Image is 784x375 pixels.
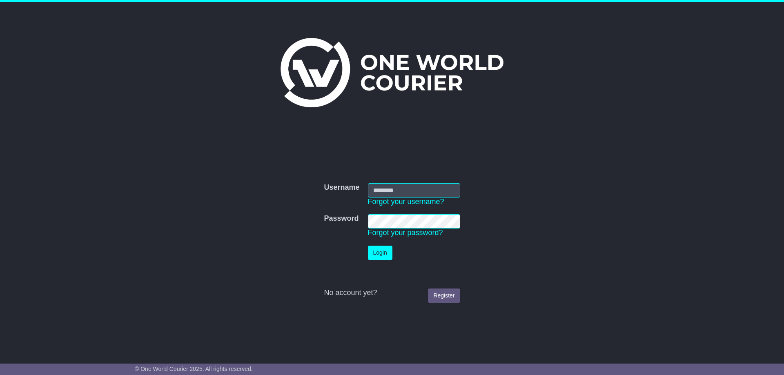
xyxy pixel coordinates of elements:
button: Login [368,246,392,260]
a: Forgot your password? [368,229,443,237]
span: © One World Courier 2025. All rights reserved. [135,366,253,372]
a: Register [428,288,460,303]
label: Password [324,214,359,223]
a: Forgot your username? [368,197,444,206]
label: Username [324,183,359,192]
div: No account yet? [324,288,460,297]
img: One World [281,38,503,107]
